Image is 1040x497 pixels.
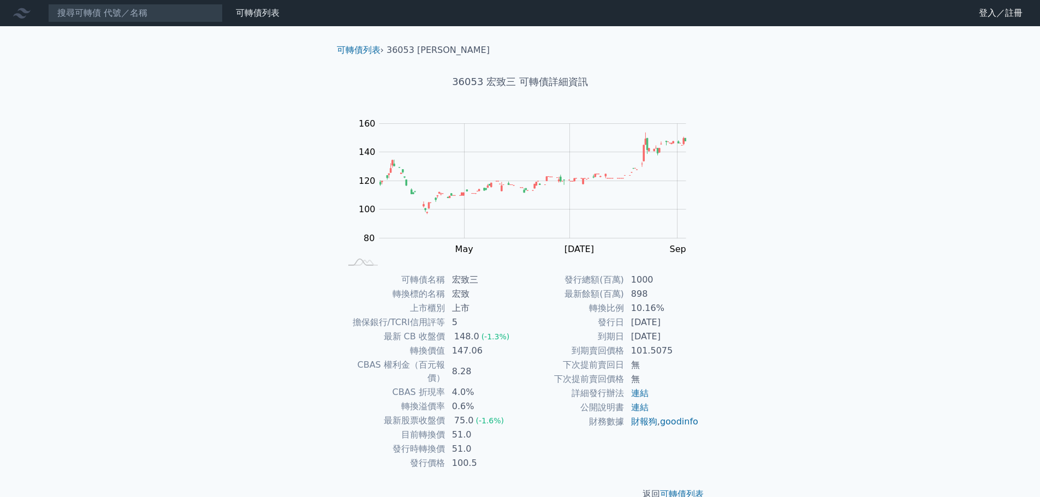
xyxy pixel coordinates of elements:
[341,301,445,315] td: 上市櫃別
[520,273,625,287] td: 發行總額(百萬)
[445,442,520,456] td: 51.0
[631,416,657,427] a: 財報狗
[631,402,649,412] a: 連結
[341,344,445,358] td: 轉換價值
[387,44,490,57] li: 36053 [PERSON_NAME]
[625,315,699,330] td: [DATE]
[625,273,699,287] td: 1000
[341,385,445,399] td: CBAS 折現率
[520,386,625,400] td: 詳細發行辦法
[341,399,445,414] td: 轉換溢價率
[625,415,699,429] td: ,
[341,414,445,428] td: 最新股票收盤價
[445,344,520,358] td: 147.06
[445,428,520,442] td: 51.0
[625,358,699,372] td: 無
[445,385,520,399] td: 4.0%
[520,315,625,330] td: 發行日
[359,204,376,214] tspan: 100
[341,330,445,344] td: 最新 CB 收盤價
[359,147,376,157] tspan: 140
[660,416,698,427] a: goodinfo
[625,287,699,301] td: 898
[482,332,510,341] span: (-1.3%)
[452,330,482,343] div: 148.0
[337,45,381,55] a: 可轉債列表
[445,358,520,385] td: 8.28
[341,456,445,470] td: 發行價格
[337,44,384,57] li: ›
[48,4,223,22] input: 搜尋可轉債 代號／名稱
[341,358,445,385] td: CBAS 權利金（百元報價）
[564,244,594,254] tspan: [DATE]
[625,372,699,386] td: 無
[353,118,703,277] g: Chart
[520,372,625,386] td: 下次提前賣回價格
[341,442,445,456] td: 發行時轉換價
[970,4,1031,22] a: 登入／註冊
[341,315,445,330] td: 擔保銀行/TCRI信用評等
[364,233,375,243] tspan: 80
[520,330,625,344] td: 到期日
[341,287,445,301] td: 轉換標的名稱
[445,287,520,301] td: 宏致
[520,415,625,429] td: 財務數據
[520,301,625,315] td: 轉換比例
[341,273,445,287] td: 可轉債名稱
[445,273,520,287] td: 宏致三
[341,428,445,442] td: 目前轉換價
[359,118,376,129] tspan: 160
[631,388,649,398] a: 連結
[476,416,504,425] span: (-1.6%)
[452,414,476,427] div: 75.0
[520,287,625,301] td: 最新餘額(百萬)
[625,301,699,315] td: 10.16%
[236,8,280,18] a: 可轉債列表
[445,399,520,414] td: 0.6%
[625,344,699,358] td: 101.5075
[445,456,520,470] td: 100.5
[520,358,625,372] td: 下次提前賣回日
[520,400,625,415] td: 公開說明書
[625,330,699,344] td: [DATE]
[328,74,712,89] h1: 36053 宏致三 可轉債詳細資訊
[359,176,376,186] tspan: 120
[445,315,520,330] td: 5
[520,344,625,358] td: 到期賣回價格
[670,244,686,254] tspan: Sep
[455,244,473,254] tspan: May
[445,301,520,315] td: 上市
